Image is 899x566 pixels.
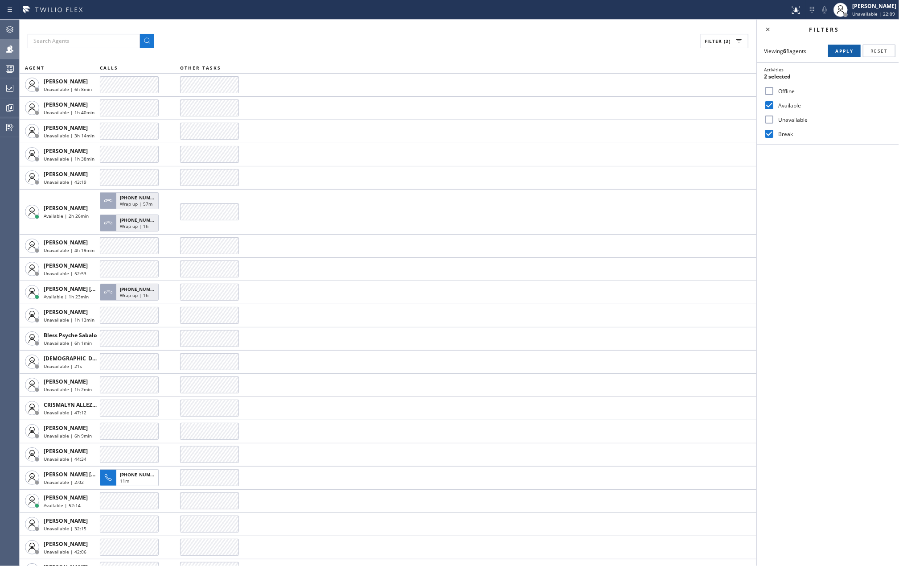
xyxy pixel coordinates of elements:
[100,281,161,303] button: [PHONE_NUMBER]Wrap up | 1h
[44,378,88,385] span: [PERSON_NAME]
[44,540,88,548] span: [PERSON_NAME]
[44,317,94,323] span: Unavailable | 1h 13min
[44,86,92,92] span: Unavailable | 6h 8min
[120,471,160,478] span: [PHONE_NUMBER]
[764,47,806,55] span: Viewing agents
[44,78,88,85] span: [PERSON_NAME]
[44,401,99,409] span: CRISMALYN ALLEZER
[120,292,148,298] span: Wrap up | 1h
[828,45,861,57] button: Apply
[100,190,161,212] button: [PHONE_NUMBER]Wrap up | 57m
[44,285,133,293] span: [PERSON_NAME] [PERSON_NAME]
[44,132,94,139] span: Unavailable | 3h 14min
[120,478,129,484] span: 11m
[835,48,854,54] span: Apply
[120,201,152,207] span: Wrap up | 57m
[44,525,86,532] span: Unavailable | 32:15
[44,247,94,253] span: Unavailable | 4h 19min
[44,213,89,219] span: Available | 2h 26min
[100,212,161,234] button: [PHONE_NUMBER]Wrap up | 1h
[44,109,94,116] span: Unavailable | 1h 40min
[44,170,88,178] span: [PERSON_NAME]
[764,66,892,73] div: Activities
[44,331,97,339] span: Bless Psyche Sabalo
[44,179,86,185] span: Unavailable | 43:19
[44,239,88,246] span: [PERSON_NAME]
[775,130,892,138] label: Break
[44,308,88,316] span: [PERSON_NAME]
[44,471,133,478] span: [PERSON_NAME] [PERSON_NAME]
[44,479,84,485] span: Unavailable | 2:02
[120,223,148,229] span: Wrap up | 1h
[120,286,160,292] span: [PHONE_NUMBER]
[775,87,892,95] label: Offline
[180,65,221,71] span: OTHER TASKS
[44,147,88,155] span: [PERSON_NAME]
[44,456,86,462] span: Unavailable | 44:34
[100,65,118,71] span: CALLS
[44,101,88,108] span: [PERSON_NAME]
[809,26,840,33] span: Filters
[44,124,88,132] span: [PERSON_NAME]
[764,73,791,80] span: 2 selected
[44,293,89,300] span: Available | 1h 23min
[44,409,86,416] span: Unavailable | 47:12
[44,549,86,555] span: Unavailable | 42:06
[44,355,148,362] span: [DEMOGRAPHIC_DATA][PERSON_NAME]
[44,156,94,162] span: Unavailable | 1h 38min
[28,34,140,48] input: Search Agents
[44,447,88,455] span: [PERSON_NAME]
[44,340,92,346] span: Unavailable | 6h 1min
[852,11,895,17] span: Unavailable | 22:09
[863,45,895,57] button: Reset
[44,424,88,432] span: [PERSON_NAME]
[120,217,160,223] span: [PHONE_NUMBER]
[44,204,88,212] span: [PERSON_NAME]
[44,386,92,392] span: Unavailable | 1h 2min
[783,47,789,55] strong: 61
[44,433,92,439] span: Unavailable | 6h 9min
[44,262,88,269] span: [PERSON_NAME]
[25,65,45,71] span: AGENT
[818,4,831,16] button: Mute
[44,502,81,508] span: Available | 52:14
[44,363,82,369] span: Unavailable | 21s
[870,48,888,54] span: Reset
[120,194,160,201] span: [PHONE_NUMBER]
[775,102,892,109] label: Available
[100,467,161,489] button: [PHONE_NUMBER]11m
[701,34,748,48] button: Filter (3)
[852,2,896,10] div: [PERSON_NAME]
[775,116,892,124] label: Unavailable
[705,38,731,44] span: Filter (3)
[44,517,88,525] span: [PERSON_NAME]
[44,494,88,501] span: [PERSON_NAME]
[44,270,86,277] span: Unavailable | 52:53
